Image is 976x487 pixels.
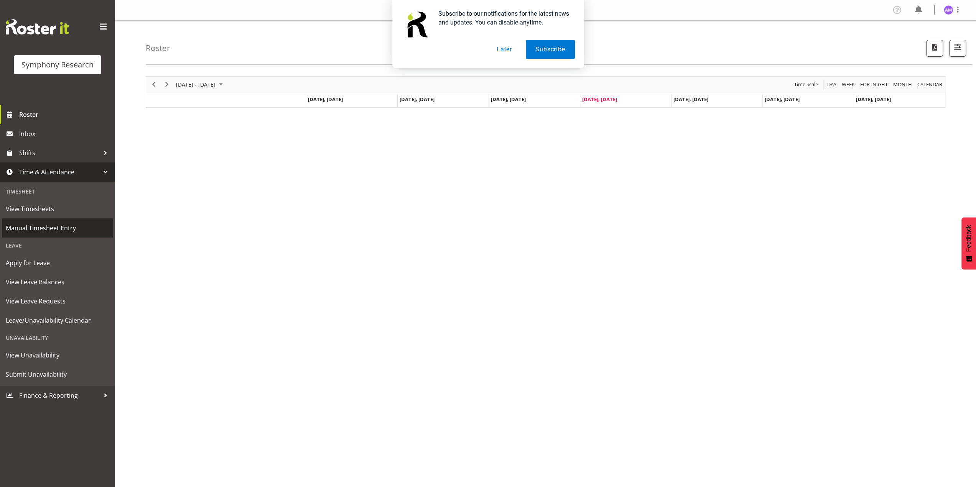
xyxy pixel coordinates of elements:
div: Timesheet [2,184,113,199]
span: Feedback [965,225,972,252]
span: Submit Unavailability [6,369,109,380]
a: View Timesheets [2,199,113,218]
button: Subscribe [526,40,574,59]
div: Unavailability [2,330,113,346]
a: Manual Timesheet Entry [2,218,113,238]
button: Feedback - Show survey [961,217,976,269]
img: notification icon [402,9,432,40]
a: View Leave Balances [2,272,113,292]
span: Shifts [19,147,100,159]
a: Leave/Unavailability Calendar [2,311,113,330]
span: Manual Timesheet Entry [6,222,109,234]
a: Apply for Leave [2,253,113,272]
a: View Unavailability [2,346,113,365]
span: Leave/Unavailability Calendar [6,315,109,326]
span: Roster [19,109,111,120]
span: Inbox [19,128,111,139]
span: Time & Attendance [19,166,100,178]
span: View Unavailability [6,349,109,361]
span: Apply for Leave [6,257,109,269]
div: Subscribe to our notifications for the latest news and updates. You can disable anytime. [432,9,575,27]
span: View Leave Balances [6,276,109,288]
div: Leave [2,238,113,253]
button: Later [487,40,522,59]
a: View Leave Requests [2,292,113,311]
a: Submit Unavailability [2,365,113,384]
span: View Leave Requests [6,295,109,307]
span: Finance & Reporting [19,390,100,401]
span: View Timesheets [6,203,109,215]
